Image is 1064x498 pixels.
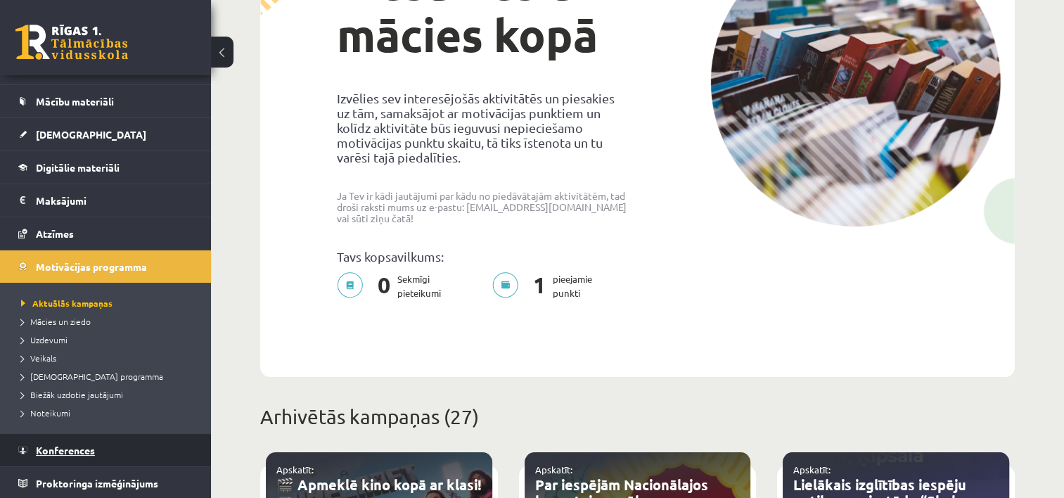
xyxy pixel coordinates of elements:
[793,464,831,475] a: Apskatīt:
[21,298,113,309] span: Aktuālās kampaņas
[18,217,193,250] a: Atzīmes
[21,370,197,383] a: [DEMOGRAPHIC_DATA] programma
[337,190,627,224] p: Ja Tev ir kādi jautājumi par kādu no piedāvātajām aktivitātēm, tad droši raksti mums uz e-pastu: ...
[492,272,601,300] p: pieejamie punkti
[21,407,70,419] span: Noteikumi
[276,464,314,475] a: Apskatīt:
[36,184,193,217] legend: Maksājumi
[36,444,95,456] span: Konferences
[21,407,197,419] a: Noteikumi
[21,371,163,382] span: [DEMOGRAPHIC_DATA] programma
[21,352,56,364] span: Veikals
[15,25,128,60] a: Rīgas 1. Tālmācības vidusskola
[337,91,627,165] p: Izvēlies sev interesējošās aktivitātēs un piesakies uz tām, samaksājot ar motivācijas punktiem un...
[18,434,193,466] a: Konferences
[36,128,146,141] span: [DEMOGRAPHIC_DATA]
[21,389,123,400] span: Biežāk uzdotie jautājumi
[18,151,193,184] a: Digitālie materiāli
[18,184,193,217] a: Maksājumi
[36,227,74,240] span: Atzīmes
[21,315,197,328] a: Mācies un ziedo
[36,260,147,273] span: Motivācijas programma
[21,352,197,364] a: Veikals
[337,249,627,264] p: Tavs kopsavilkums:
[21,388,197,401] a: Biežāk uzdotie jautājumi
[535,464,572,475] a: Apskatīt:
[21,297,197,309] a: Aktuālās kampaņas
[21,333,197,346] a: Uzdevumi
[36,161,120,174] span: Digitālie materiāli
[36,477,158,490] span: Proktoringa izmēģinājums
[18,118,193,151] a: [DEMOGRAPHIC_DATA]
[18,85,193,117] a: Mācību materiāli
[260,402,1015,432] p: Arhivētās kampaņas (27)
[337,272,449,300] p: Sekmīgi pieteikumi
[21,316,91,327] span: Mācies un ziedo
[21,334,68,345] span: Uzdevumi
[371,272,397,300] span: 0
[36,95,114,108] span: Mācību materiāli
[526,272,553,300] span: 1
[18,250,193,283] a: Motivācijas programma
